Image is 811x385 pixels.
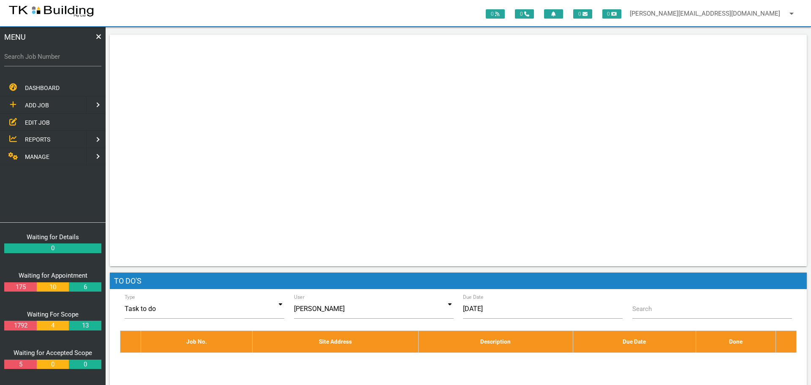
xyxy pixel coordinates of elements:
[69,360,101,369] a: 0
[110,273,807,289] h1: To Do's
[25,136,50,143] span: REPORTS
[4,31,26,43] span: MENU
[573,9,592,19] span: 0
[25,119,50,126] span: EDIT JOB
[37,282,69,292] a: 10
[19,272,87,279] a: Waiting for Appointment
[4,243,101,253] a: 0
[69,282,101,292] a: 6
[27,311,79,318] a: Waiting For Scope
[632,304,652,314] label: Search
[4,52,101,62] label: Search Job Number
[37,321,69,330] a: 4
[418,331,573,352] th: Description
[696,331,776,352] th: Done
[125,293,135,301] label: Type
[294,293,305,301] label: User
[515,9,534,19] span: 0
[4,321,36,330] a: 1792
[253,331,419,352] th: Site Address
[25,153,49,160] span: MANAGE
[25,102,49,109] span: ADD JOB
[573,331,696,352] th: Due Date
[4,282,36,292] a: 175
[37,360,69,369] a: 0
[69,321,101,330] a: 13
[8,4,94,18] img: s3file
[14,349,92,357] a: Waiting for Accepted Scope
[4,360,36,369] a: 5
[463,293,484,301] label: Due Date
[486,9,505,19] span: 0
[25,85,60,91] span: DASHBOARD
[27,233,79,241] a: Waiting for Details
[141,331,253,352] th: Job No.
[602,9,621,19] span: 0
